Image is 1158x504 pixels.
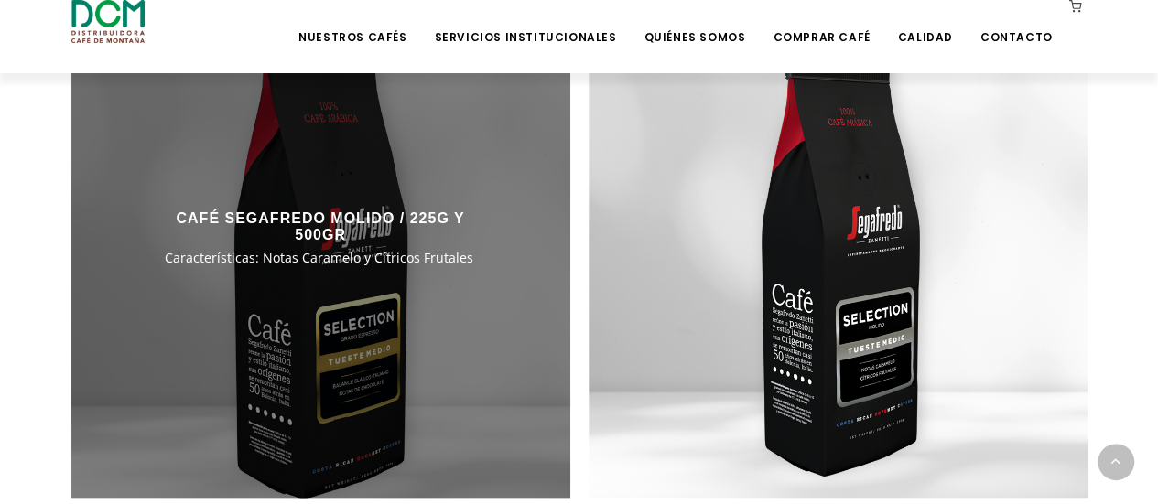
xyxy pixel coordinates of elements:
a: Contacto [969,2,1064,45]
h3: CAFÉ SEGAFREDO MOLIDO / 225G Y 500GR [164,209,477,242]
a: Comprar Café [762,2,881,45]
a: Calidad [886,2,963,45]
a: Quiénes Somos [633,2,756,45]
a: Servicios Institucionales [423,2,627,45]
span: Características: Notas Caramelo y Cítricos Frutales [165,248,473,265]
a: CAFÉ SEGAFREDO MOLIDO / 225G Y 500GR Características: Notas Caramelo y Cítricos Frutales [164,209,477,265]
a: Nuestros Cafés [287,2,417,45]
